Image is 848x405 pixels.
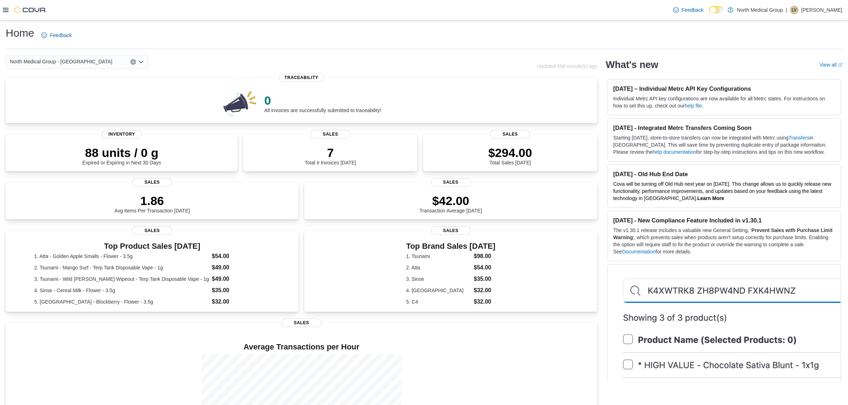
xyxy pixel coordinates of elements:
[670,3,706,17] a: Feedback
[305,146,356,165] div: Total # Invoices [DATE]
[606,59,658,70] h2: What's new
[50,32,72,39] span: Feedback
[82,146,161,160] p: 88 units / 0 g
[281,319,321,327] span: Sales
[613,181,831,201] span: Cova will be turning off Old Hub next year on [DATE]. This change allows us to quickly release ne...
[14,6,46,14] img: Cova
[34,242,270,251] h3: Top Product Sales [DATE]
[801,6,842,14] p: [PERSON_NAME]
[222,89,259,117] img: 0
[682,6,703,14] span: Feedback
[697,195,724,201] a: Learn More
[786,6,787,14] p: |
[474,298,495,306] dd: $32.00
[474,263,495,272] dd: $54.00
[613,227,833,240] strong: Prevent Sales with Purchase Limit Warning
[212,298,270,306] dd: $32.00
[709,6,724,14] input: Dark Mode
[34,298,209,305] dt: 5. [GEOGRAPHIC_DATA] - Blockberry - Flower - 3.5g
[212,275,270,283] dd: $49.00
[264,93,381,113] div: All invoices are successfully submitted to traceability!
[114,194,190,208] p: 1.86
[490,130,530,138] span: Sales
[420,194,482,208] p: $42.00
[311,130,350,138] span: Sales
[685,103,702,109] a: help file
[820,62,842,68] a: View allExternal link
[34,253,209,260] dt: 1. Atta - Golden Apple Smalls - Flower - 3.5g
[6,26,34,40] h1: Home
[838,63,842,67] svg: External link
[10,57,112,66] span: North Medical Group - [GEOGRAPHIC_DATA]
[613,217,835,224] h3: [DATE] - New Compliance Feature Included in v1.30.1
[102,130,142,138] span: Inventory
[488,146,532,165] div: Total Sales [DATE]
[622,249,656,254] a: Documentation
[790,6,798,14] div: Leonard Volner
[212,252,270,261] dd: $54.00
[212,286,270,295] dd: $35.00
[613,95,835,109] p: Individual Metrc API key configurations are now available for all Metrc states. For instructions ...
[613,170,835,178] h3: [DATE] - Old Hub End Date
[138,59,144,65] button: Open list of options
[431,178,471,186] span: Sales
[11,343,592,351] h4: Average Transactions per Hour
[792,6,797,14] span: LV
[305,146,356,160] p: 7
[264,93,381,107] p: 0
[420,194,482,214] div: Transaction Average [DATE]
[652,149,696,155] a: help documentation
[38,28,74,42] a: Feedback
[212,263,270,272] dd: $49.00
[406,298,471,305] dt: 5. C4
[431,226,471,235] span: Sales
[474,252,495,261] dd: $98.00
[130,59,136,65] button: Clear input
[613,85,835,92] h3: [DATE] – Individual Metrc API Key Configurations
[406,264,471,271] dt: 2. Atta
[613,134,835,156] p: Starting [DATE], store-to-store transfers can now be integrated with Metrc using in [GEOGRAPHIC_D...
[613,227,835,255] p: The v1.30.1 release includes a valuable new General Setting, ' ', which prevents sales when produ...
[406,287,471,294] dt: 4. [GEOGRAPHIC_DATA]
[34,287,209,294] dt: 4. Sinse - Cereal Milk - Flower - 3.5g
[82,146,161,165] div: Expired or Expiring in Next 30 Days
[34,275,209,283] dt: 3. Tsunami - Wild [PERSON_NAME] Wipeout - Terp Tank Disposable Vape - 1g
[406,275,471,283] dt: 3. Sinse
[406,253,471,260] dt: 1. Tsunami
[114,194,190,214] div: Avg Items Per Transaction [DATE]
[789,135,810,141] a: Transfers
[406,242,495,251] h3: Top Brand Sales [DATE]
[132,226,172,235] span: Sales
[474,275,495,283] dd: $35.00
[613,124,835,131] h3: [DATE] - Integrated Metrc Transfers Coming Soon
[34,264,209,271] dt: 2. Tsunami - Mango Surf - Terp Tank Disposable Vape - 1g
[737,6,783,14] p: North Medical Group
[537,63,597,69] p: Updated 658 minute(s) ago
[474,286,495,295] dd: $32.00
[488,146,532,160] p: $294.00
[132,178,172,186] span: Sales
[279,73,324,82] span: Traceability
